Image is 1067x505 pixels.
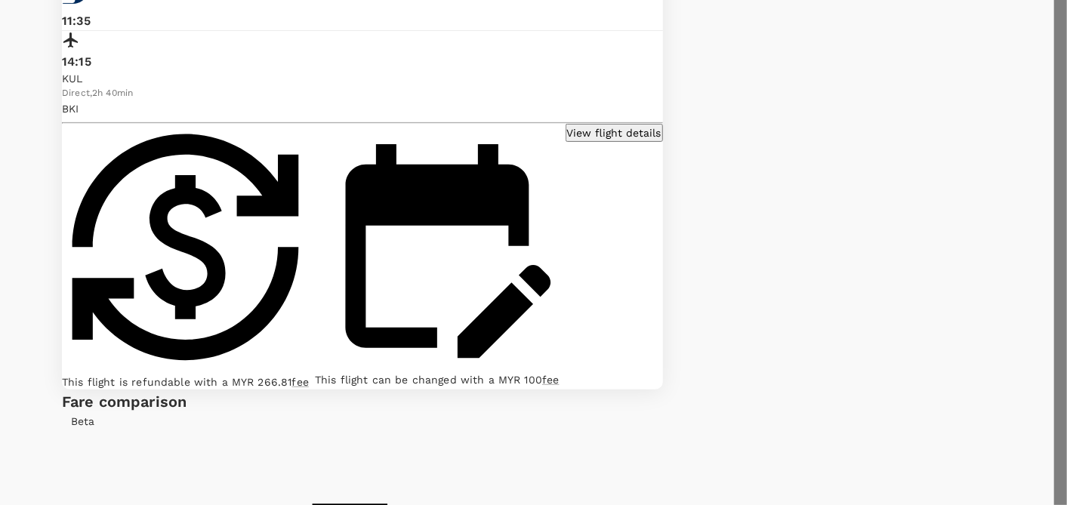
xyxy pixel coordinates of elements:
div: Direct , 2h 40min [62,86,663,101]
p: This flight is refundable with a MYR 266.81 [62,374,309,390]
p: 11:35 [62,12,663,30]
p: View flight details [567,125,661,140]
span: fee [291,376,308,388]
p: This flight can be changed with a MYR 100 [315,372,560,387]
span: Beta [62,415,104,427]
p: BKI [62,101,663,116]
div: Fare comparison [62,390,663,414]
p: 14:15 [62,53,663,71]
p: KUL [62,71,663,86]
span: fee [542,374,559,386]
